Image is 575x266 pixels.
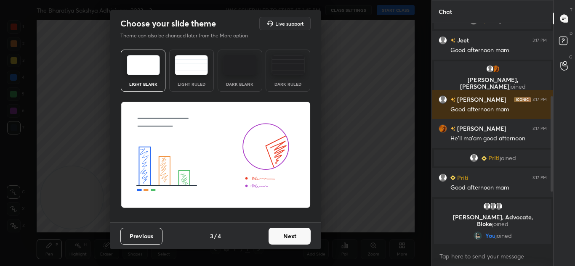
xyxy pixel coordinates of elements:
[175,55,208,75] img: lightRuledTheme.5fabf969.svg
[439,214,546,227] p: [PERSON_NAME], Advocate, Bloke
[488,155,499,161] span: Priti
[455,124,506,133] h6: [PERSON_NAME]
[570,30,572,37] p: D
[120,32,257,40] p: Theme can also be changed later from the More option
[532,38,547,43] div: 3:17 PM
[474,232,482,240] img: 16fc8399e35e4673a8d101a187aba7c3.jpg
[450,38,455,43] img: no-rating-badge.077c3623.svg
[269,228,311,245] button: Next
[491,65,500,73] img: 23f5ea6897054b72a3ff40690eb5decb.24043962_3
[450,97,455,102] img: no-rating-badge.077c3623.svg
[127,55,160,75] img: lightTheme.e5ed3b09.svg
[499,155,516,161] span: joined
[500,17,516,24] span: joined
[432,0,459,23] p: Chat
[532,126,547,131] div: 3:17 PM
[450,184,547,192] div: Good afternoon mam
[439,76,546,90] p: [PERSON_NAME], [PERSON_NAME]
[439,174,447,182] img: default.png
[488,17,500,24] span: Jeet
[450,46,547,55] div: Good afternoon mam.
[514,97,531,102] img: iconic-dark.1390631f.png
[450,105,547,114] div: Good afternoon mam
[455,173,469,182] h6: Priti
[485,232,495,239] span: You
[570,7,572,13] p: T
[455,95,506,104] h6: [PERSON_NAME]
[275,21,303,26] h5: Live support
[120,228,162,245] button: Previous
[121,102,311,208] img: lightThemeBanner.fbc32fad.svg
[439,124,447,133] img: 23f5ea6897054b72a3ff40690eb5decb.24043962_3
[439,36,447,45] img: default.png
[494,202,503,211] img: default.png
[469,154,478,162] img: default.png
[532,175,547,180] div: 3:17 PM
[218,232,221,240] h4: 4
[175,82,208,86] div: Light Ruled
[509,82,525,90] span: joined
[495,232,512,239] span: joined
[455,36,469,45] h6: Jeet
[210,232,213,240] h4: 3
[532,97,547,102] div: 3:17 PM
[120,18,216,29] h2: Choose your slide theme
[126,82,160,86] div: Light Blank
[223,55,256,75] img: darkTheme.f0cc69e5.svg
[223,82,257,86] div: Dark Blank
[482,202,491,211] img: default.png
[450,175,455,180] img: Learner_Badge_beginner_1_8b307cf2a0.svg
[485,65,494,73] img: default.png
[450,126,455,131] img: no-rating-badge.077c3623.svg
[432,23,554,246] div: grid
[481,156,486,161] img: Learner_Badge_beginner_1_8b307cf2a0.svg
[271,82,305,86] div: Dark Ruled
[272,55,305,75] img: darkRuledTheme.de295e13.svg
[450,134,547,143] div: He'll ma'am good afternoon
[439,95,447,104] img: default.png
[488,202,497,211] img: default.png
[492,220,508,228] span: joined
[214,232,217,240] h4: /
[569,54,572,60] p: G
